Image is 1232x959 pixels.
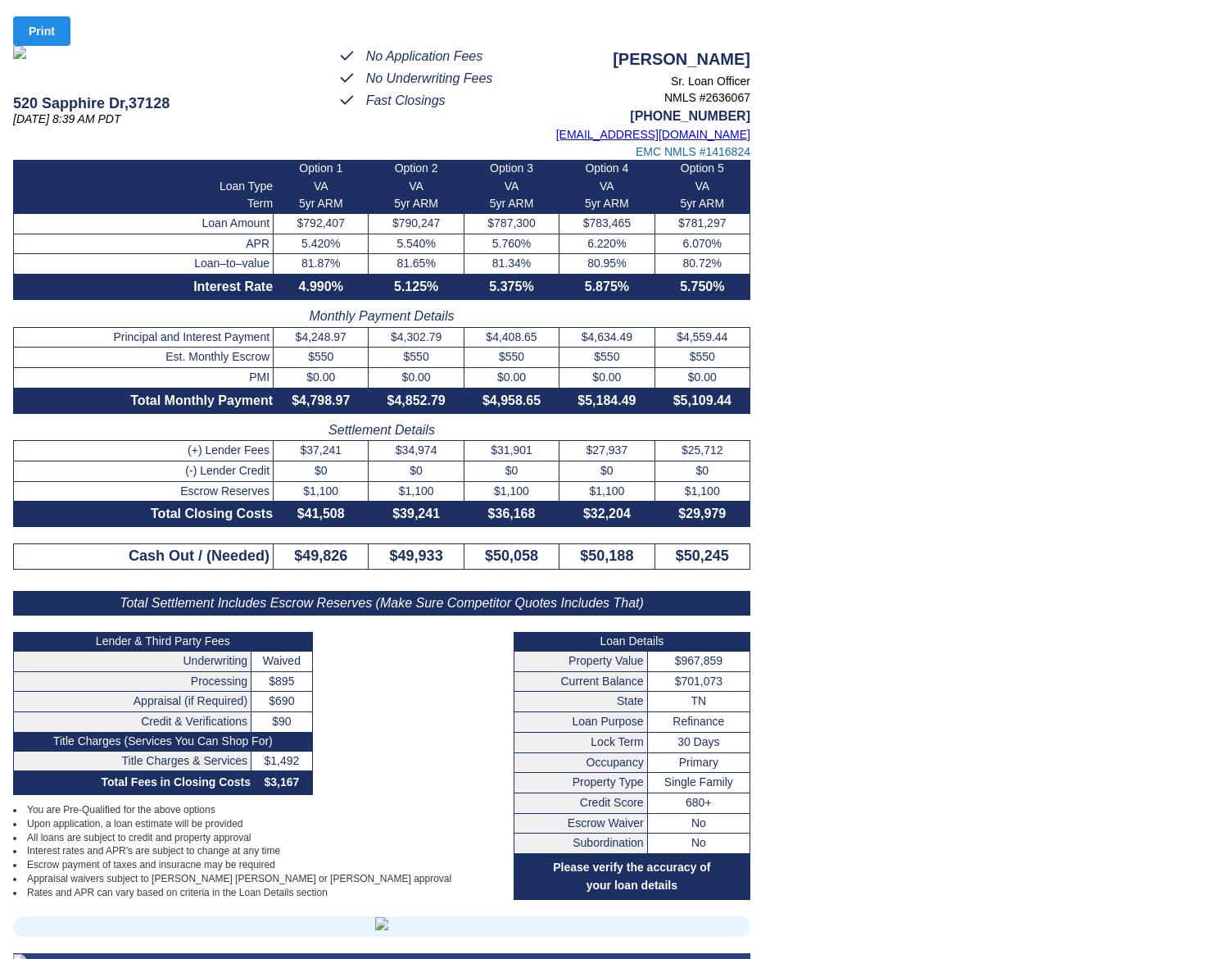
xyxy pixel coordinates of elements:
th: State [514,692,647,712]
th: Loan Purpose [514,712,647,733]
span: $39,241 [392,507,440,520]
td: 30 Days [647,732,750,752]
img: ratings.jpg [375,917,388,930]
span: $50,058 [485,548,538,564]
span: $1,100 [589,484,624,498]
th: Credit Score [514,793,647,813]
p: [PERSON_NAME] [514,46,750,73]
span: $5,184.49 [577,393,636,407]
button: Print [13,16,70,46]
th: Term [14,195,274,213]
span: $41,508 [297,507,345,520]
span: $32,204 [583,507,631,520]
span: $27,937 [587,443,628,457]
span: $37,241 [300,443,342,457]
td: Option 1 [274,160,369,178]
span: $690 [269,694,294,707]
span: $1,492 [264,754,299,767]
span: $550 [308,350,333,363]
th: Lock Term [514,732,647,752]
td: VA [559,178,654,196]
span: 81.65% [396,257,435,270]
td: Option 3 [464,160,559,178]
span: 81.34% [492,257,531,270]
span: $4,559.44 [677,330,727,343]
th: Lender & Third Party Fees [14,633,313,652]
span: 5.540% [396,237,435,250]
span: $1,100 [685,484,720,498]
td: Option 4 [559,160,654,178]
span: $781,297 [678,216,726,230]
span: $701,073 [675,675,722,688]
span: $4,248.97 [296,330,346,343]
th: Loan Amount [14,214,274,234]
span: $1,100 [494,484,529,498]
span: $550 [499,350,524,363]
span: 6.070% [683,237,722,250]
th: Total Closing Costs [14,502,274,527]
td: 5yr ARM [654,195,750,213]
th: Escrow Waiver [514,813,647,834]
td: 5yr ARM [464,195,559,213]
th: PMI [14,368,274,389]
span: All loans are subject to credit and property approval [27,831,251,845]
th: Title Charges (Services You Can Shop For) [14,732,313,751]
span: 4.990% [299,280,343,293]
span: $4,958.65 [482,393,541,407]
td: VA [464,178,559,196]
span: $0.00 [592,370,621,384]
p: Sr. Loan Officer [514,73,750,89]
td: Option 5 [654,160,750,178]
p: NMLS # 2636067 [514,89,750,106]
span: $550 [594,350,619,363]
span: $4,852.79 [387,393,446,407]
th: Title Charges & Services [14,751,251,771]
th: Total Monthly Payment [14,388,274,413]
td: No [647,813,750,834]
td: Waived [251,652,313,672]
span: $0.00 [688,370,717,384]
span: $4,408.65 [486,330,537,343]
span: $5,109.44 [673,393,731,407]
span: $36,168 [488,507,536,520]
span: 6.220% [587,237,626,250]
th: Underwriting [14,652,251,672]
span: $1,100 [399,484,434,498]
span: $783,465 [583,216,631,230]
th: Loan Type [14,178,274,196]
span: $34,974 [396,443,437,457]
span: Print [29,17,55,45]
span: $29,979 [678,507,726,520]
span: Upon application, a loan estimate will be provided [27,817,243,831]
th: Interest Rate [14,275,274,300]
span: $792,407 [297,216,345,230]
span: Appraisal waivers subject to [PERSON_NAME] [PERSON_NAME] or [PERSON_NAME] approval [27,872,451,886]
span: 5.125% [394,280,438,293]
span: $90 [272,715,291,728]
th: Cash Out / (Needed) [14,543,274,569]
span: $550 [690,350,715,363]
td: No [647,834,750,854]
p: No Application Fees [366,47,483,67]
td: Refinance [647,712,750,733]
span: $0.00 [402,370,431,384]
span: $895 [269,675,294,688]
th: Loan–to–value [14,254,274,275]
th: APR [14,234,274,254]
span: 80.95% [587,257,626,270]
p: Fast Closings [366,91,446,111]
span: 5.750% [680,280,724,293]
td: Option 2 [369,160,464,178]
span: $0 [315,464,328,477]
th: (-) Lender Credit [14,461,274,482]
span: $790,247 [392,216,440,230]
p: EMC NMLS #1416824 [514,143,750,160]
td: 5yr ARM [274,195,369,213]
td: Single Family [647,773,750,793]
span: Interest rates and APR's are subject to change at any time [27,844,280,858]
span: $0.00 [497,370,526,384]
span: 81.87% [301,257,340,270]
p: Total Settlement Includes Escrow Reserves (Make Sure Competitor Quotes Includes That) [13,591,750,616]
span: $0 [695,464,709,477]
a: [EMAIL_ADDRESS][DOMAIN_NAME] [556,128,750,141]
